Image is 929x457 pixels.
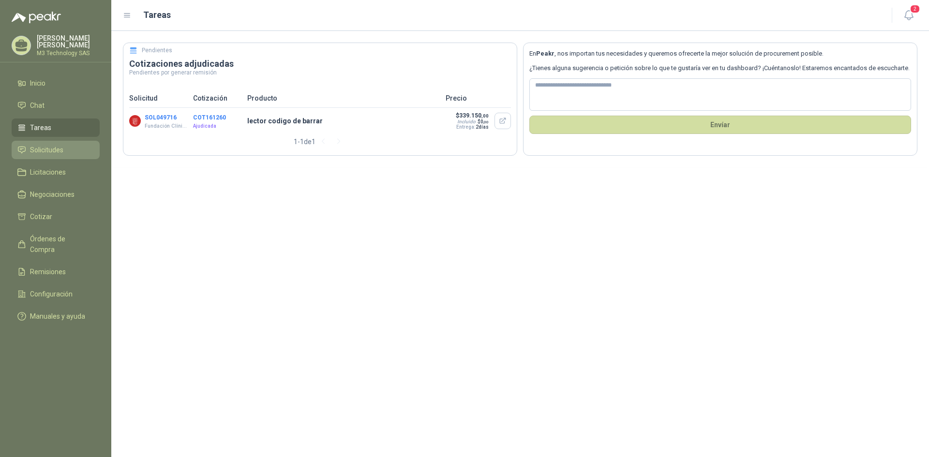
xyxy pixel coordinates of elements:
a: Configuración [12,285,100,303]
p: Producto [247,93,440,103]
span: Solicitudes [30,145,63,155]
p: M3 Technology SAS [37,50,100,56]
span: Manuales y ayuda [30,311,85,322]
span: ,00 [483,120,489,124]
a: Remisiones [12,263,100,281]
span: ,00 [481,113,489,118]
span: 339.150 [459,112,489,119]
span: 2 [910,4,920,14]
a: Licitaciones [12,163,100,181]
span: $ [478,119,489,124]
p: Cotización [193,93,241,103]
p: ¿Tienes alguna sugerencia o petición sobre lo que te gustaría ver en tu dashboard? ¡Cuéntanoslo! ... [529,63,911,73]
h5: Pendientes [142,46,172,55]
img: Company Logo [129,115,141,127]
span: Tareas [30,122,51,133]
p: lector codigo de barrar [247,116,440,126]
a: Tareas [12,118,100,137]
span: Remisiones [30,266,66,277]
h3: Cotizaciones adjudicadas [129,58,511,70]
span: 0 [480,119,489,124]
span: Chat [30,100,45,111]
img: Logo peakr [12,12,61,23]
span: Configuración [30,289,73,299]
span: Licitaciones [30,167,66,177]
button: 2 [900,7,917,24]
button: SOL049716 [145,114,177,121]
div: 1 - 1 de 1 [294,134,346,149]
p: $ [455,112,489,119]
button: Envíar [529,116,911,134]
p: Ajudicada [193,122,241,130]
a: Inicio [12,74,100,92]
span: 2 días [476,124,489,130]
div: Incluido [457,119,476,124]
a: Manuales y ayuda [12,307,100,325]
button: COT161260 [193,114,226,121]
p: En , nos importan tus necesidades y queremos ofrecerte la mejor solución de procurement posible. [529,49,911,59]
p: Pendientes por generar remisión [129,70,511,75]
a: Chat [12,96,100,115]
span: Cotizar [30,211,52,222]
span: Negociaciones [30,189,75,200]
b: Peakr [536,50,554,57]
span: Inicio [30,78,45,88]
a: Solicitudes [12,141,100,159]
a: Cotizar [12,207,100,226]
p: Entrega: [455,124,489,130]
a: Órdenes de Compra [12,230,100,259]
span: Órdenes de Compra [30,234,90,255]
a: Negociaciones [12,185,100,204]
p: Precio [446,93,511,103]
p: Fundación Clínica Shaio [145,122,189,130]
h1: Tareas [143,8,171,22]
p: [PERSON_NAME] [PERSON_NAME] [37,35,100,48]
p: Solicitud [129,93,187,103]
